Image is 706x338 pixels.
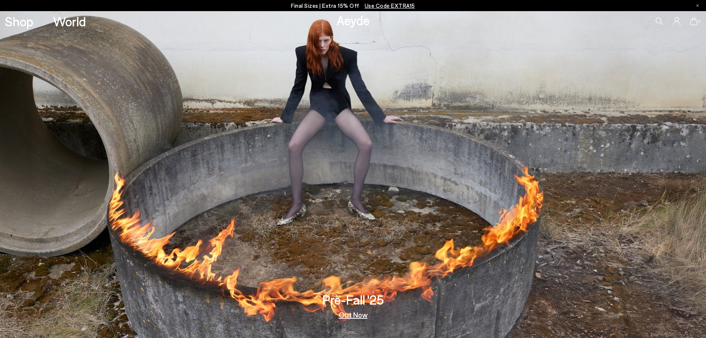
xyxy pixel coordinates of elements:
[365,2,415,9] span: Navigate to /collections/ss25-final-sizes
[339,311,368,318] a: Out Now
[5,15,33,28] a: Shop
[291,1,415,10] p: Final Sizes | Extra 15% Off
[337,12,370,28] a: Aeyde
[697,19,701,23] span: 0
[690,17,697,25] a: 0
[322,293,384,306] h3: Pre-Fall '25
[53,15,86,28] a: World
